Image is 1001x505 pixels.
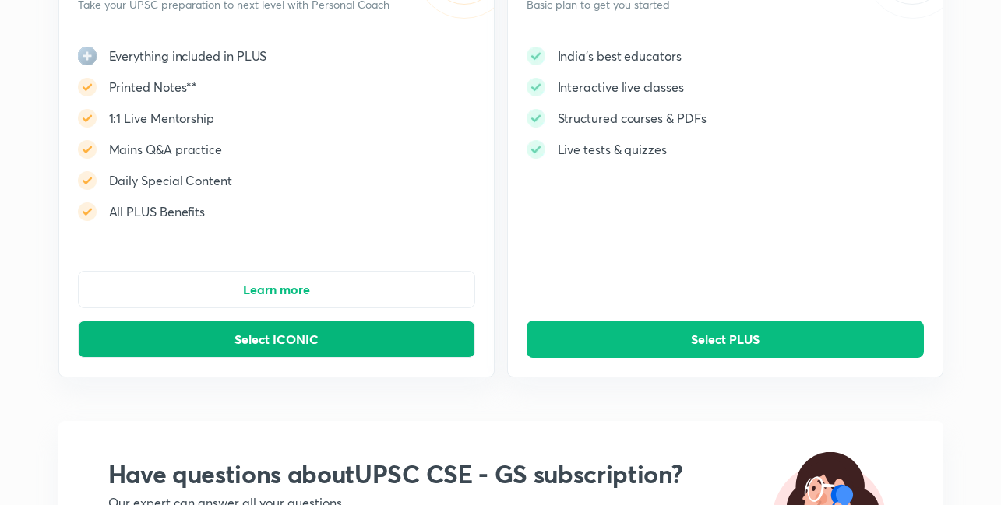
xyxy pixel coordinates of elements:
[109,47,267,65] h5: Everything included in PLUS
[527,78,545,96] img: -
[78,321,475,358] button: Select ICONIC
[527,321,924,358] button: Select PLUS
[108,458,683,489] h2: Have questions about UPSC CSE - GS subscription?
[234,331,319,347] span: Select ICONIC
[558,140,667,159] h5: Live tests & quizzes
[109,202,206,221] h5: All PLUS Benefits
[109,140,223,159] h5: Mains Q&A practice
[109,171,232,190] h5: Daily Special Content
[109,78,198,96] h5: Printed Notes**
[78,109,97,128] img: -
[558,47,682,65] h5: India's best educators
[558,78,684,96] h5: Interactive live classes
[527,140,545,159] img: -
[243,282,310,297] span: Learn more
[691,331,760,347] span: Select PLUS
[527,109,545,128] img: -
[527,47,545,65] img: -
[78,140,97,159] img: -
[78,78,97,96] img: -
[78,202,97,221] img: -
[78,171,97,190] img: -
[109,109,214,128] h5: 1:1 Live Mentorship
[558,109,707,128] h5: Structured courses & PDFs
[78,271,475,308] button: Learn more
